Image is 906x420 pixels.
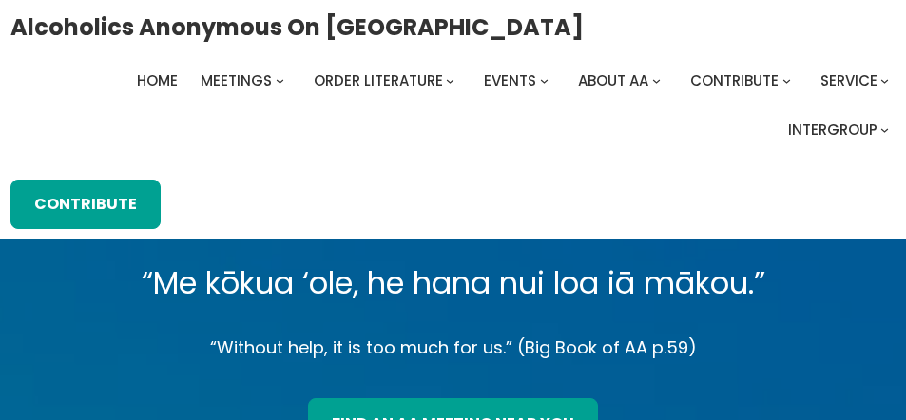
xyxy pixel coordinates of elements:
p: “Without help, it is too much for us.” (Big Book of AA p.59) [46,333,861,363]
button: About AA submenu [652,76,661,85]
span: About AA [578,70,648,90]
a: Contribute [10,180,161,229]
button: Intergroup submenu [880,125,889,134]
button: Contribute submenu [782,76,791,85]
span: Events [484,70,536,90]
span: Meetings [201,70,272,90]
a: Alcoholics Anonymous on [GEOGRAPHIC_DATA] [10,7,584,48]
a: Service [820,67,877,94]
button: Events submenu [540,76,549,85]
span: Intergroup [788,120,877,140]
span: Contribute [690,70,779,90]
button: Service submenu [880,76,889,85]
a: About AA [578,67,648,94]
a: Events [484,67,536,94]
a: Intergroup [788,117,877,143]
button: Order Literature submenu [446,76,454,85]
a: Contribute [690,67,779,94]
span: Service [820,70,877,90]
a: Meetings [201,67,272,94]
p: “Me kōkua ‘ole, he hana nui loa iā mākou.” [46,257,861,310]
nav: Intergroup [10,67,896,143]
button: Meetings submenu [276,76,284,85]
span: Order Literature [314,70,443,90]
a: Home [137,67,178,94]
span: Home [137,70,178,90]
